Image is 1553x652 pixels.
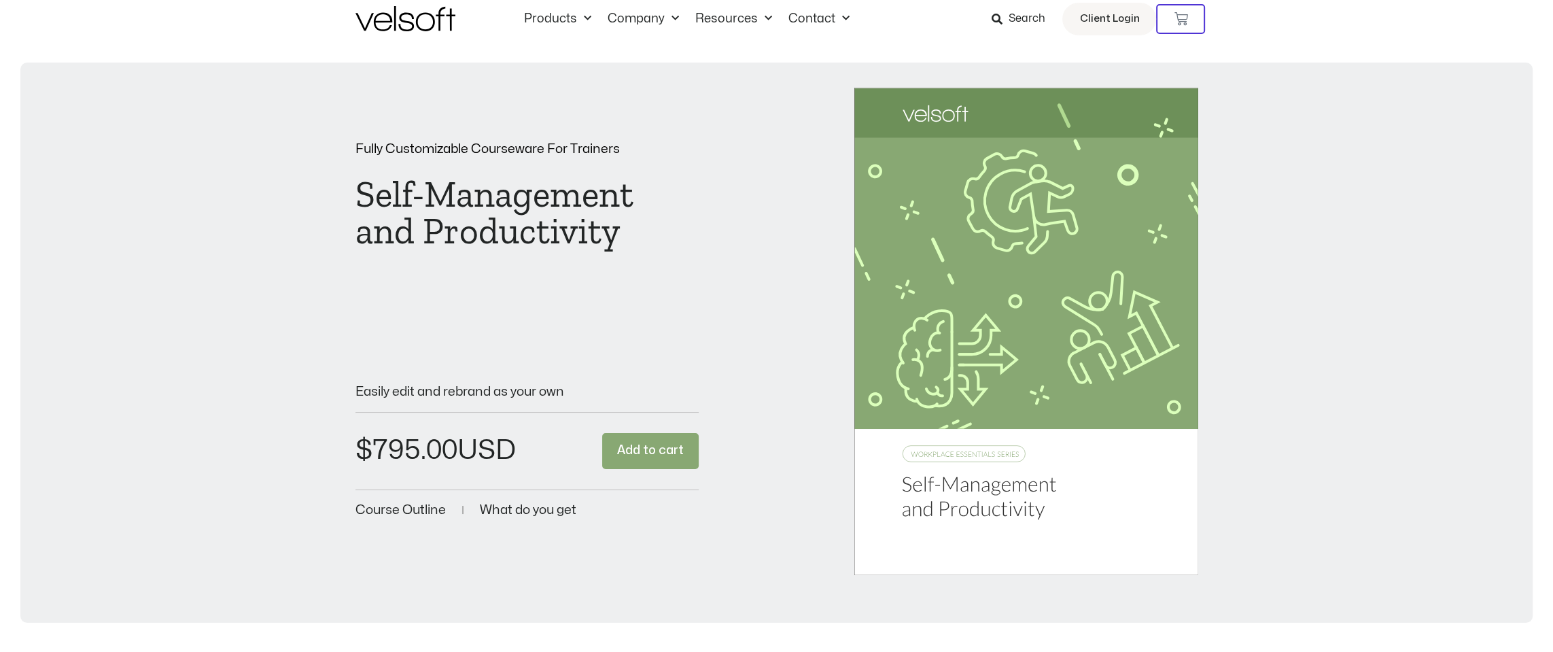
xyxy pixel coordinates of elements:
span: Search [1008,10,1045,28]
a: ProductsMenu Toggle [516,12,599,27]
a: Client Login [1062,3,1156,35]
img: Second Product Image [854,88,1198,575]
a: CompanyMenu Toggle [599,12,687,27]
p: Easily edit and rebrand as your own [355,385,699,398]
a: ContactMenu Toggle [780,12,858,27]
bdi: 795.00 [355,437,457,464]
h1: Self-Management and Productivity [355,176,699,250]
img: Velsoft Training Materials [355,6,455,31]
a: ResourcesMenu Toggle [687,12,780,27]
p: Fully Customizable Courseware For Trainers [355,143,699,156]
a: Search [991,7,1054,31]
a: What do you get [480,504,576,517]
nav: Menu [516,12,858,27]
span: Client Login [1079,10,1139,28]
a: Course Outline [355,504,446,517]
span: $ [355,437,372,464]
button: Add to cart [602,433,699,469]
